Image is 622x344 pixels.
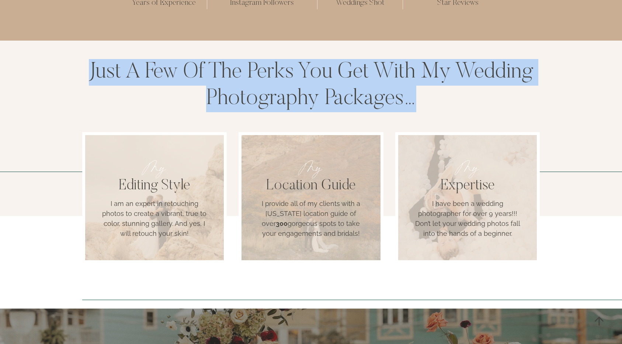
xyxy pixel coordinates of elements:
h2: Just a few of the perks you get with my wedding photography packages… [82,59,540,112]
h3: Location Guide [256,177,366,195]
p: My [413,157,522,179]
h3: Editing Style [100,177,209,195]
p: I provide all of my clients with a [US_STATE] location guide of over gorgeous spots to take your ... [256,199,366,238]
h3: Expertise [413,177,522,195]
strong: 300 [276,220,288,227]
a: Scroll to top [587,309,611,333]
p: I have been a wedding photographer for over 9 years!!! Don’t let your wedding photos fall into th... [413,199,522,238]
p: My [256,157,366,179]
p: I am an expert in retouching photos to create a vibrant, true to color, stunning gallery. And yes... [100,199,209,238]
p: My [100,157,209,179]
